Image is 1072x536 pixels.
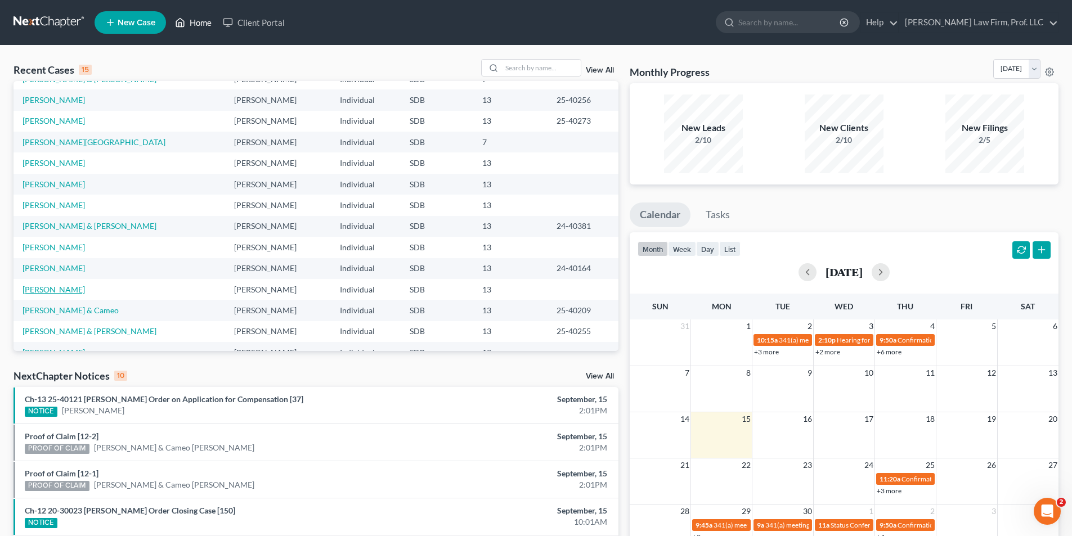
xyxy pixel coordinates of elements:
[23,326,156,336] a: [PERSON_NAME] & [PERSON_NAME]
[23,348,85,357] a: [PERSON_NAME]
[331,111,401,132] td: Individual
[664,121,743,134] div: New Leads
[225,152,331,173] td: [PERSON_NAME]
[23,200,85,210] a: [PERSON_NAME]
[925,366,936,380] span: 11
[118,19,155,27] span: New Case
[401,152,473,173] td: SDB
[401,300,473,321] td: SDB
[712,301,732,311] span: Mon
[473,300,548,321] td: 13
[331,237,401,258] td: Individual
[169,12,217,33] a: Home
[23,221,156,231] a: [PERSON_NAME] & [PERSON_NAME]
[877,487,901,495] a: +3 more
[548,216,618,237] td: 24-40381
[738,12,841,33] input: Search by name...
[401,111,473,132] td: SDB
[877,348,901,356] a: +6 more
[62,405,124,416] a: [PERSON_NAME]
[779,336,969,344] span: 341(a) meeting for [PERSON_NAME] & Cameo [PERSON_NAME]
[401,216,473,237] td: SDB
[473,152,548,173] td: 13
[945,121,1024,134] div: New Filings
[114,371,127,381] div: 10
[225,237,331,258] td: [PERSON_NAME]
[925,458,936,472] span: 25
[331,174,401,195] td: Individual
[225,300,331,321] td: [PERSON_NAME]
[929,505,936,518] span: 2
[696,241,719,256] button: day
[420,394,607,405] div: September, 15
[25,431,98,441] a: Proof of Claim [12-2]
[684,366,690,380] span: 7
[548,300,618,321] td: 25-40209
[679,458,690,472] span: 21
[901,475,1029,483] span: Confirmation hearing for [PERSON_NAME]
[696,521,712,529] span: 9:45a
[225,279,331,300] td: [PERSON_NAME]
[679,412,690,426] span: 14
[548,89,618,110] td: 25-40256
[802,505,813,518] span: 30
[835,301,853,311] span: Wed
[331,258,401,279] td: Individual
[679,319,690,333] span: 31
[401,342,473,363] td: SDB
[837,336,925,344] span: Hearing for [PERSON_NAME]
[664,134,743,146] div: 2/10
[757,336,778,344] span: 10:15a
[961,301,972,311] span: Fri
[1034,498,1061,525] iframe: Intercom live chat
[638,241,668,256] button: month
[929,319,936,333] span: 4
[331,279,401,300] td: Individual
[630,65,710,79] h3: Monthly Progress
[331,216,401,237] td: Individual
[25,469,98,478] a: Proof of Claim [12-1]
[331,342,401,363] td: Individual
[331,300,401,321] td: Individual
[473,132,548,152] td: 7
[1052,319,1058,333] span: 6
[741,458,752,472] span: 22
[818,336,836,344] span: 2:10p
[23,158,85,168] a: [PERSON_NAME]
[331,89,401,110] td: Individual
[1057,498,1066,507] span: 2
[23,242,85,252] a: [PERSON_NAME]
[420,431,607,442] div: September, 15
[25,394,303,404] a: Ch-13 25-40121 [PERSON_NAME] Order on Application for Compensation [37]
[473,89,548,110] td: 13
[225,258,331,279] td: [PERSON_NAME]
[420,442,607,453] div: 2:01PM
[652,301,669,311] span: Sun
[899,12,1058,33] a: [PERSON_NAME] Law Firm, Prof. LLC
[806,319,813,333] span: 2
[745,366,752,380] span: 8
[548,258,618,279] td: 24-40164
[863,412,874,426] span: 17
[331,132,401,152] td: Individual
[745,319,752,333] span: 1
[548,111,618,132] td: 25-40273
[25,444,89,454] div: PROOF OF CLAIM
[225,174,331,195] td: [PERSON_NAME]
[1047,458,1058,472] span: 27
[898,336,1025,344] span: Confirmation hearing for [PERSON_NAME]
[880,336,896,344] span: 9:50a
[225,111,331,132] td: [PERSON_NAME]
[225,321,331,342] td: [PERSON_NAME]
[806,366,813,380] span: 9
[586,66,614,74] a: View All
[802,412,813,426] span: 16
[473,321,548,342] td: 13
[986,366,997,380] span: 12
[473,174,548,195] td: 13
[775,301,790,311] span: Tue
[225,89,331,110] td: [PERSON_NAME]
[860,12,898,33] a: Help
[14,63,92,76] div: Recent Cases
[23,263,85,273] a: [PERSON_NAME]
